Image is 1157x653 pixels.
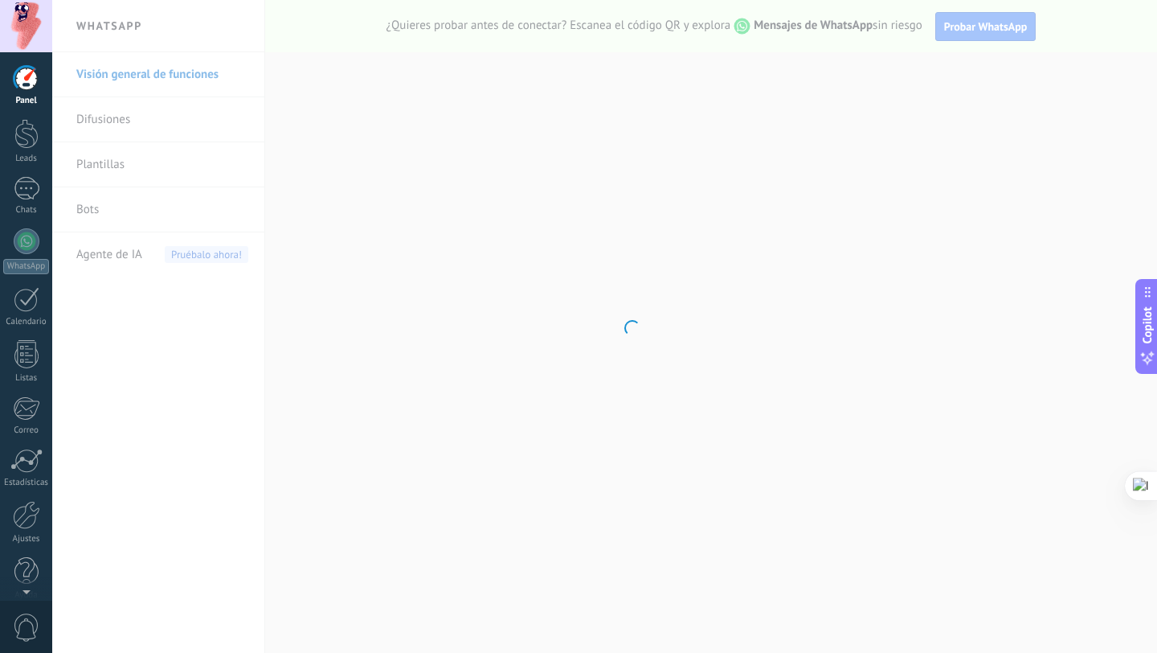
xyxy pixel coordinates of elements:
[3,317,50,327] div: Calendario
[3,259,49,274] div: WhatsApp
[3,534,50,544] div: Ajustes
[3,154,50,164] div: Leads
[1139,307,1155,344] span: Copilot
[3,96,50,106] div: Panel
[3,478,50,488] div: Estadísticas
[3,205,50,216] div: Chats
[3,373,50,384] div: Listas
[3,425,50,436] div: Correo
